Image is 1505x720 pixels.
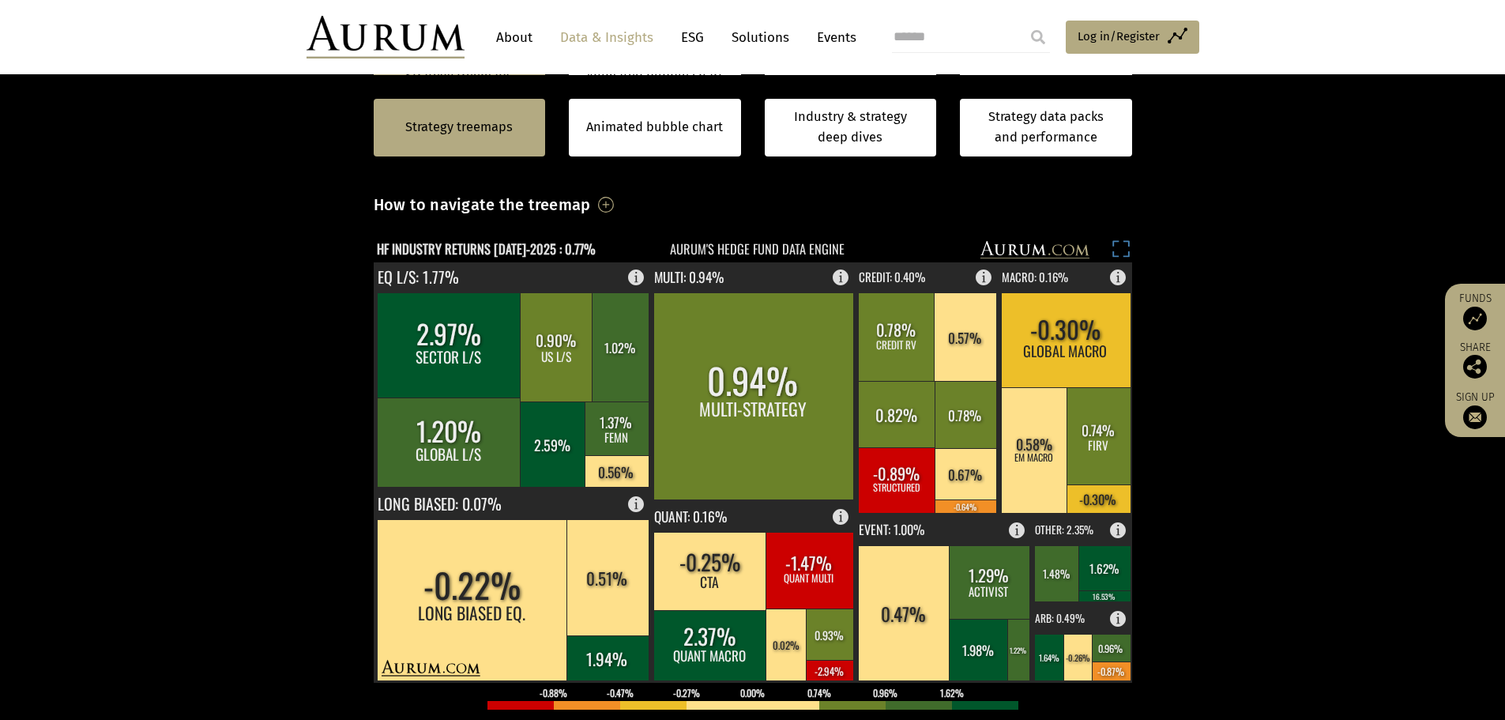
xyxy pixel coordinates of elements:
[1453,292,1497,330] a: Funds
[1066,21,1199,54] a: Log in/Register
[1463,307,1487,330] img: Access Funds
[552,23,661,52] a: Data & Insights
[960,99,1132,156] a: Strategy data packs and performance
[586,117,723,138] a: Animated bubble chart
[374,191,591,218] h3: How to navigate the treemap
[1078,27,1160,46] span: Log in/Register
[1453,342,1497,379] div: Share
[1022,21,1054,53] input: Submit
[1453,390,1497,429] a: Sign up
[809,23,856,52] a: Events
[405,117,513,138] a: Strategy treemaps
[1463,405,1487,429] img: Sign up to our newsletter
[673,23,712,52] a: ESG
[1463,355,1487,379] img: Share this post
[488,23,540,52] a: About
[765,99,937,156] a: Industry & strategy deep dives
[724,23,797,52] a: Solutions
[307,16,465,58] img: Aurum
